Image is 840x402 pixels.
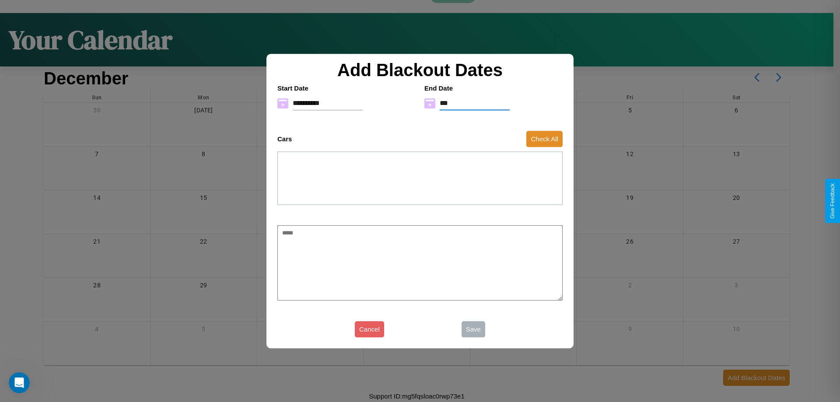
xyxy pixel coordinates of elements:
button: Cancel [355,321,384,337]
button: Save [462,321,485,337]
h4: Start Date [277,84,416,92]
h2: Add Blackout Dates [273,60,567,80]
h4: Cars [277,135,292,143]
button: Check All [526,131,563,147]
iframe: Intercom live chat [9,372,30,393]
div: Give Feedback [829,183,836,219]
h4: End Date [424,84,563,92]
